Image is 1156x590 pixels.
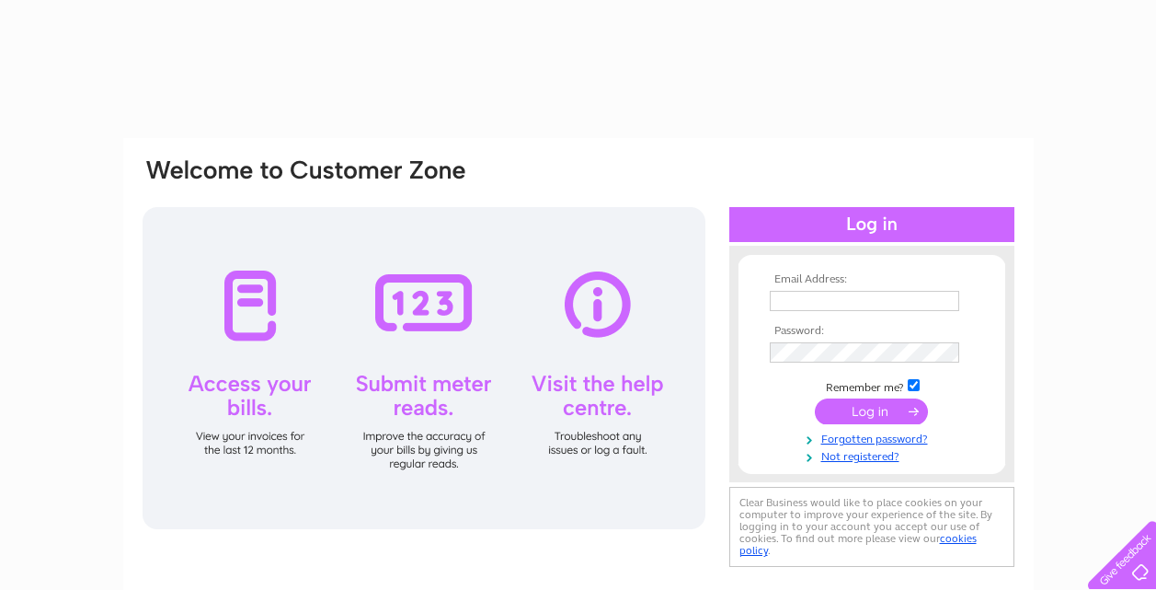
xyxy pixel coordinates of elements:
th: Email Address: [765,273,979,286]
th: Password: [765,325,979,338]
a: cookies policy [739,532,977,557]
input: Submit [815,399,928,424]
a: Forgotten password? [770,429,979,446]
a: Not registered? [770,446,979,464]
td: Remember me? [765,376,979,395]
div: Clear Business would like to place cookies on your computer to improve your experience of the sit... [729,487,1014,567]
